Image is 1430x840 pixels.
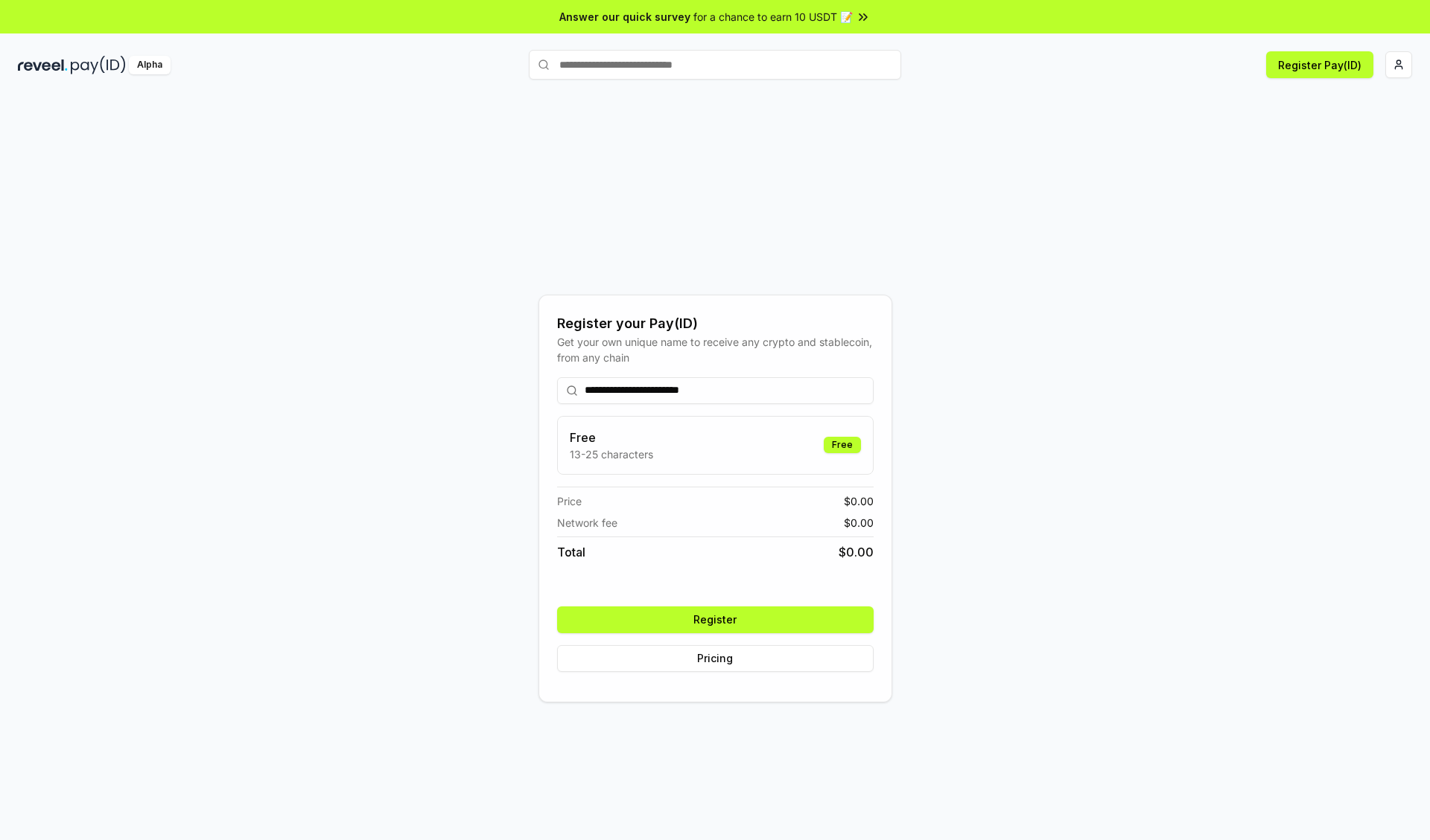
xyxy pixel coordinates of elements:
[557,515,617,530] span: Network fee
[824,437,861,453] div: Free
[557,645,874,672] button: Pricing
[844,515,874,530] span: $ 0.00
[844,493,874,509] span: $ 0.00
[129,56,171,74] div: Alpha
[557,606,874,633] button: Register
[570,446,653,462] p: 13-25 characters
[693,9,853,25] span: for a chance to earn 10 USDT 📝
[557,313,874,334] div: Register your Pay(ID)
[570,429,653,446] h3: Free
[71,56,126,74] img: pay_id
[18,56,68,74] img: reveel_dark
[839,543,874,561] span: $ 0.00
[1266,51,1373,78] button: Register Pay(ID)
[557,334,874,365] div: Get your own unique name to receive any crypto and stablecoin, from any chain
[557,543,585,561] span: Total
[559,9,690,25] span: Answer our quick survey
[557,493,582,509] span: Price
